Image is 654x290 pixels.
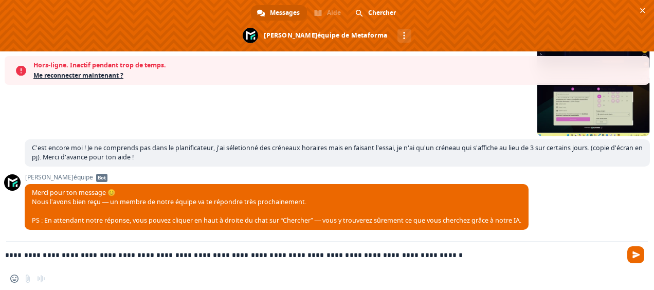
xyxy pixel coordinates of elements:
[96,174,107,182] span: Bot
[251,5,307,21] div: Messages
[25,174,529,181] span: [PERSON_NAME]équipe
[33,60,644,70] span: Hors-ligne. Inactif pendant trop de temps.
[627,246,644,263] span: Envoyer
[32,143,643,161] span: C'est encore moi ! Je ne comprends pas dans le planificateur, j'ai séletionné des créneaux horair...
[270,5,300,21] span: Messages
[10,275,19,283] span: Insérer un emoji
[5,250,616,260] textarea: Entrez votre message...
[368,5,396,21] span: Chercher
[32,188,521,225] span: Merci pour ton message 😊 Nous l’avons bien reçu — un membre de notre équipe va te répondre très p...
[637,5,648,16] span: Fermer le chat
[397,29,411,43] div: Autres canaux
[349,5,403,21] div: Chercher
[33,70,644,81] span: Me reconnecter maintenant ?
